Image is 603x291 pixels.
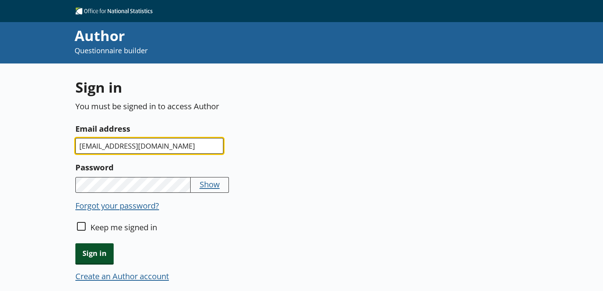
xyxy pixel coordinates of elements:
p: Questionnaire builder [75,46,404,56]
p: You must be signed in to access Author [75,101,371,112]
label: Email address [75,122,371,135]
button: Forgot your password? [75,200,159,211]
label: Password [75,161,371,173]
button: Show [200,179,220,190]
button: Create an Author account [75,270,169,282]
button: Sign in [75,243,114,263]
div: Author [75,26,404,46]
label: Keep me signed in [90,222,157,233]
h1: Sign in [75,78,371,97]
